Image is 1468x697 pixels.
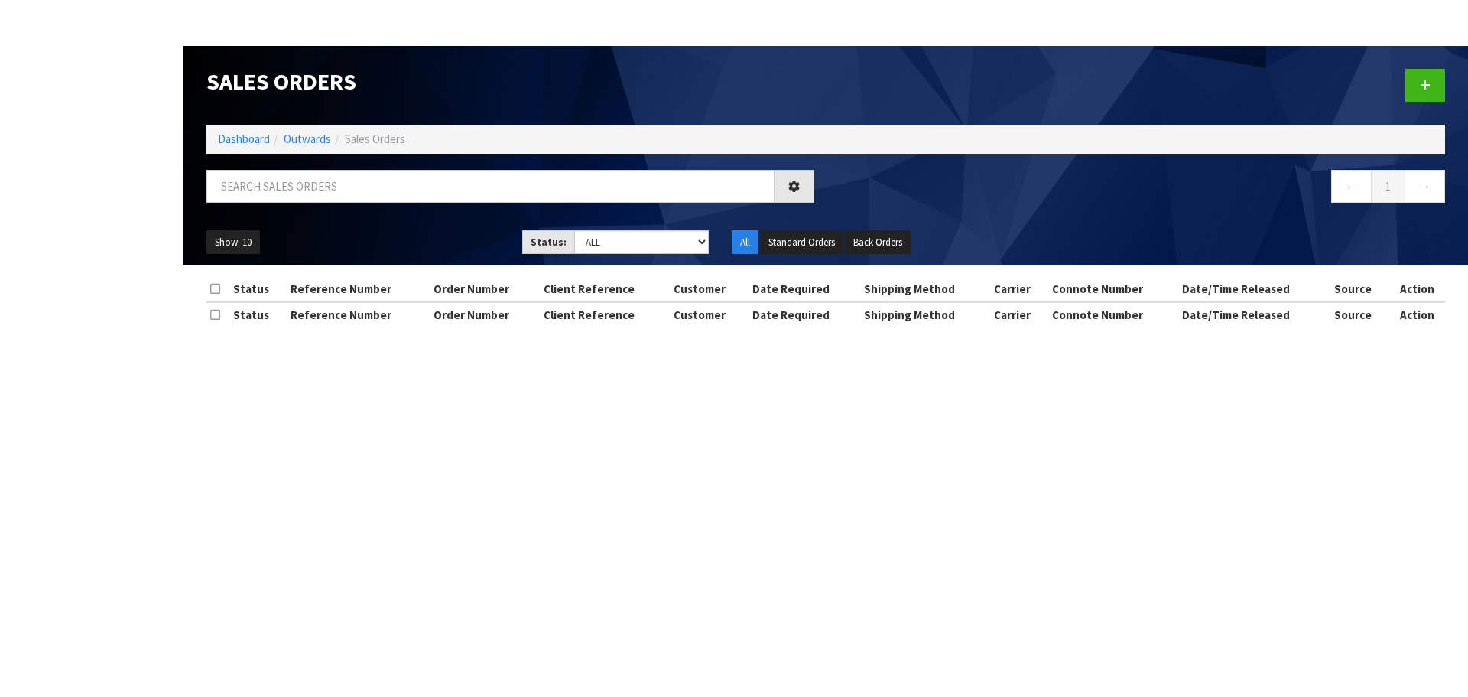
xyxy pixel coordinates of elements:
[1048,302,1178,327] th: Connote Number
[1331,170,1372,203] a: ←
[990,277,1048,301] th: Carrier
[540,302,670,327] th: Client Reference
[1330,277,1390,301] th: Source
[860,302,990,327] th: Shipping Method
[749,302,860,327] th: Date Required
[1389,302,1445,327] th: Action
[1389,277,1445,301] th: Action
[860,277,990,301] th: Shipping Method
[206,230,260,255] button: Show: 10
[837,170,1445,207] nav: Page navigation
[1371,170,1405,203] a: 1
[670,302,749,327] th: Customer
[1330,302,1390,327] th: Source
[732,230,758,255] button: All
[1405,170,1445,203] a: →
[760,230,843,255] button: Standard Orders
[1048,277,1178,301] th: Connote Number
[540,277,670,301] th: Client Reference
[749,277,860,301] th: Date Required
[229,302,287,327] th: Status
[430,277,540,301] th: Order Number
[287,302,430,327] th: Reference Number
[670,277,749,301] th: Customer
[1178,302,1330,327] th: Date/Time Released
[229,277,287,301] th: Status
[845,230,911,255] button: Back Orders
[206,170,775,203] input: Search sales orders
[218,132,270,146] a: Dashboard
[206,69,814,94] h1: Sales Orders
[531,236,567,249] strong: Status:
[430,302,540,327] th: Order Number
[287,277,430,301] th: Reference Number
[990,302,1048,327] th: Carrier
[284,132,331,146] a: Outwards
[1178,277,1330,301] th: Date/Time Released
[345,132,405,146] span: Sales Orders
